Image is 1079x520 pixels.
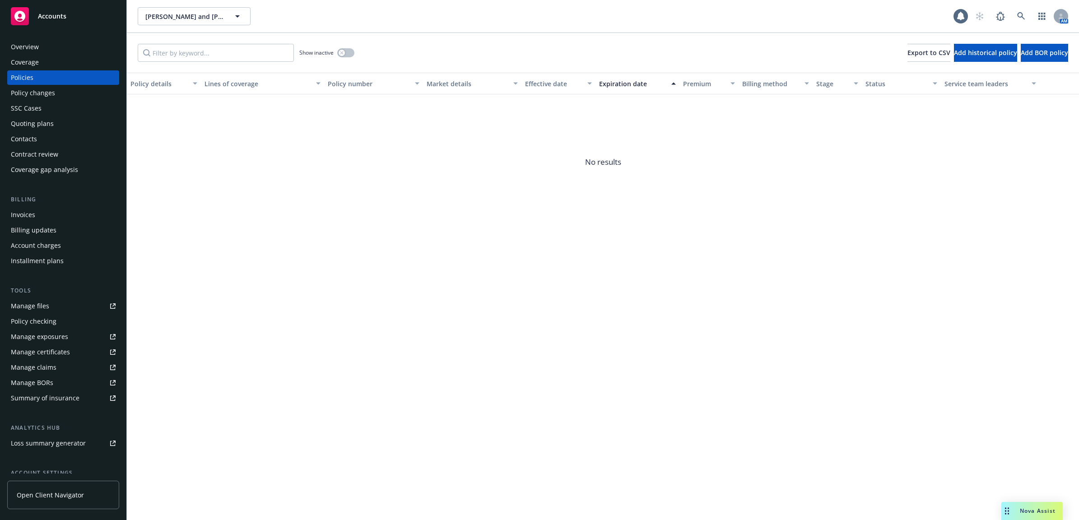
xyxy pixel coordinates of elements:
button: Add historical policy [954,44,1017,62]
a: Start snowing [971,7,989,25]
a: Manage BORs [7,376,119,390]
button: Expiration date [595,73,679,94]
div: Coverage gap analysis [11,162,78,177]
button: [PERSON_NAME] and [PERSON_NAME] (formerly Western Aviation) (Commercial) [138,7,251,25]
div: Policy changes [11,86,55,100]
span: Open Client Navigator [17,490,84,500]
a: Loss summary generator [7,436,119,450]
span: Export to CSV [907,48,950,57]
button: Premium [679,73,739,94]
button: Service team leaders [941,73,1040,94]
button: Policy details [127,73,201,94]
div: Summary of insurance [11,391,79,405]
div: Policies [11,70,33,85]
a: Policy checking [7,314,119,329]
a: Contacts [7,132,119,146]
div: Policy number [328,79,409,88]
span: Add historical policy [954,48,1017,57]
div: Policy checking [11,314,56,329]
a: Contract review [7,147,119,162]
div: Expiration date [599,79,666,88]
div: Manage BORs [11,376,53,390]
div: SSC Cases [11,101,42,116]
a: Billing updates [7,223,119,237]
div: Manage claims [11,360,56,375]
span: No results [127,94,1079,230]
a: Switch app [1033,7,1051,25]
div: Manage certificates [11,345,70,359]
a: Report a Bug [991,7,1009,25]
div: Billing updates [11,223,56,237]
button: Billing method [739,73,813,94]
a: SSC Cases [7,101,119,116]
div: Tools [7,286,119,295]
button: Status [862,73,941,94]
a: Overview [7,40,119,54]
div: Invoices [11,208,35,222]
div: Market details [427,79,508,88]
a: Invoices [7,208,119,222]
a: Summary of insurance [7,391,119,405]
a: Account charges [7,238,119,253]
button: Market details [423,73,522,94]
div: Policy details [130,79,187,88]
div: Stage [816,79,848,88]
button: Lines of coverage [201,73,324,94]
button: Export to CSV [907,44,950,62]
div: Loss summary generator [11,436,86,450]
div: Quoting plans [11,116,54,131]
a: Policies [7,70,119,85]
div: Installment plans [11,254,64,268]
div: Manage exposures [11,330,68,344]
div: Premium [683,79,725,88]
div: Contacts [11,132,37,146]
a: Search [1012,7,1030,25]
div: Manage files [11,299,49,313]
div: Analytics hub [7,423,119,432]
a: Accounts [7,4,119,29]
div: Billing method [742,79,799,88]
a: Policy changes [7,86,119,100]
div: Status [865,79,927,88]
a: Coverage gap analysis [7,162,119,177]
a: Manage exposures [7,330,119,344]
a: Installment plans [7,254,119,268]
a: Manage claims [7,360,119,375]
div: Contract review [11,147,58,162]
div: Lines of coverage [205,79,311,88]
button: Add BOR policy [1021,44,1068,62]
span: [PERSON_NAME] and [PERSON_NAME] (formerly Western Aviation) (Commercial) [145,12,223,21]
button: Effective date [521,73,595,94]
div: Drag to move [1001,502,1013,520]
button: Policy number [324,73,423,94]
span: Nova Assist [1020,507,1056,515]
div: Overview [11,40,39,54]
a: Quoting plans [7,116,119,131]
div: Billing [7,195,119,204]
button: Nova Assist [1001,502,1063,520]
input: Filter by keyword... [138,44,294,62]
div: Effective date [525,79,582,88]
span: Accounts [38,13,66,20]
span: Show inactive [299,49,334,56]
button: Stage [813,73,862,94]
div: Service team leaders [944,79,1026,88]
div: Coverage [11,55,39,70]
a: Coverage [7,55,119,70]
a: Manage files [7,299,119,313]
div: Account settings [7,469,119,478]
div: Account charges [11,238,61,253]
a: Manage certificates [7,345,119,359]
span: Add BOR policy [1021,48,1068,57]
